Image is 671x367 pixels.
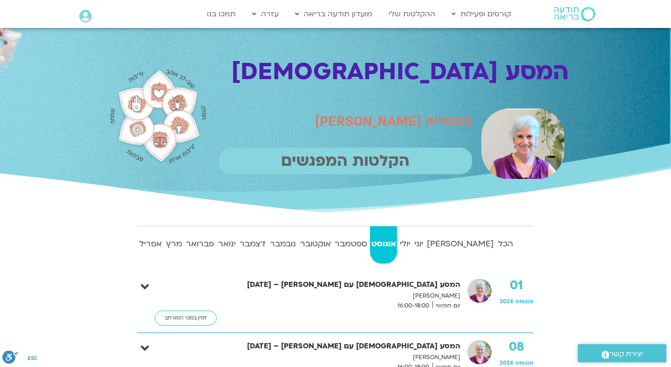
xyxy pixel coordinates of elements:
strong: הכל [497,237,514,251]
strong: מרץ [165,237,184,251]
span: 2024 [500,298,513,305]
a: אוגוסט [370,226,397,264]
a: אוקטובר [299,226,332,264]
strong: המסע [DEMOGRAPHIC_DATA] עם [PERSON_NAME] – [DATE] [216,279,460,291]
strong: יוני [413,237,424,251]
strong: דצמבר [239,237,267,251]
a: ההקלטות שלי [384,5,440,23]
p: [PERSON_NAME] [216,291,460,301]
strong: ספטמבר [334,237,369,251]
a: יולי [399,226,411,264]
a: ינואר [217,226,237,264]
strong: המסע [DEMOGRAPHIC_DATA] עם [PERSON_NAME] – [DATE] [216,340,460,353]
span: אוגוסט [515,359,534,367]
strong: 08 [500,340,534,354]
a: מועדון תודעה בריאה [290,5,377,23]
h1: המסע [DEMOGRAPHIC_DATA] [214,58,569,85]
a: אפריל [138,226,163,264]
a: נובמבר [269,226,297,264]
a: מרץ [165,226,184,264]
strong: 01 [500,279,534,292]
a: [PERSON_NAME] [426,226,495,264]
span: יום חמישי [432,301,460,311]
strong: אפריל [138,237,163,251]
a: זמין במנוי המורחב [155,311,217,326]
a: פברואר [185,226,215,264]
a: יוני [413,226,424,264]
a: עזרה [247,5,283,23]
strong: נובמבר [269,237,297,251]
strong: אוגוסט [370,237,397,251]
a: תמכו בנו [202,5,240,23]
span: יצירת קשר [609,348,643,360]
strong: ינואר [217,237,237,251]
img: תודעה בריאה [554,7,595,21]
span: אוגוסט [515,298,534,305]
strong: אוקטובר [299,237,332,251]
strong: [PERSON_NAME] [426,237,495,251]
strong: יולי [399,237,411,251]
span: 2024 [500,359,513,367]
a: יצירת קשר [578,344,666,362]
span: בהנחיית [PERSON_NAME] [315,112,472,130]
p: [PERSON_NAME] [216,353,460,362]
p: הקלטות המפגשים [219,148,472,174]
strong: פברואר [185,237,215,251]
a: דצמבר [239,226,267,264]
span: 16:00-18:00 [394,301,432,311]
a: הכל [497,226,514,264]
a: ספטמבר [334,226,369,264]
a: קורסים ופעילות [447,5,516,23]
